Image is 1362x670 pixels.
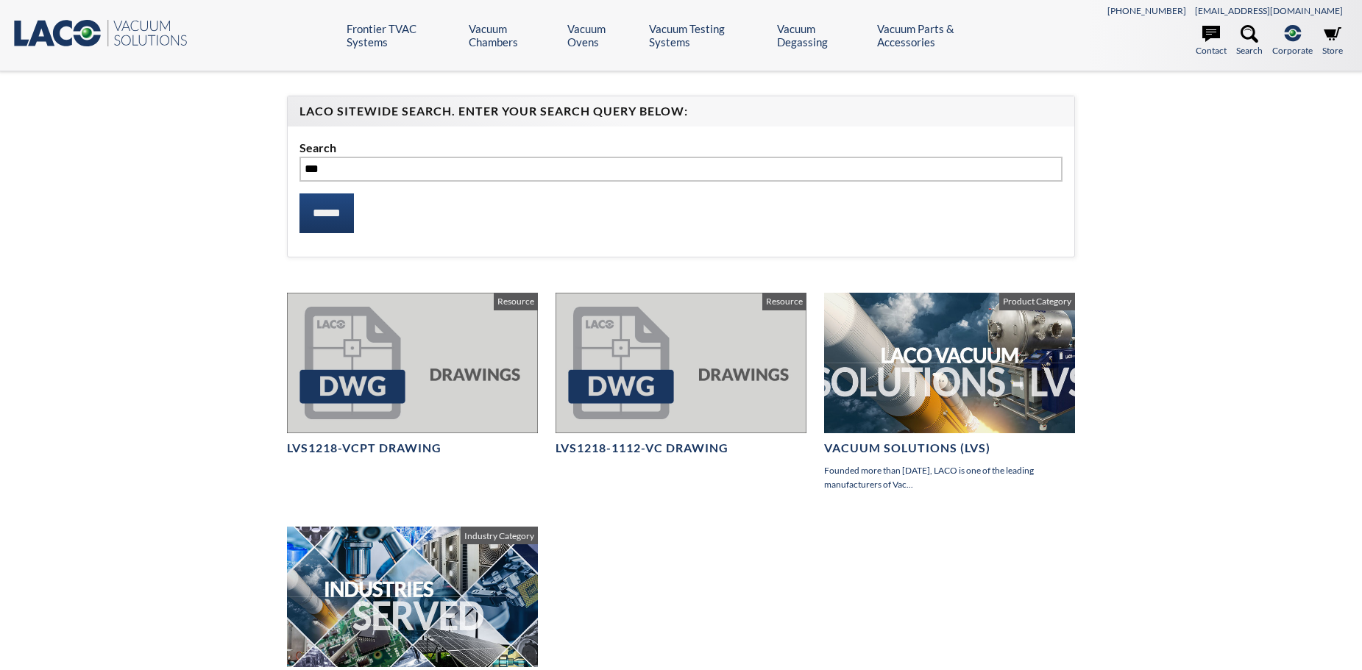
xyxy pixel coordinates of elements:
a: Vacuum Testing Systems [649,22,766,49]
h4: LVS1218-VCPT Drawing [287,441,538,456]
a: [PHONE_NUMBER] [1107,5,1186,16]
a: [EMAIL_ADDRESS][DOMAIN_NAME] [1195,5,1343,16]
label: Search [299,138,1063,157]
h4: LACO Sitewide Search. Enter your Search Query Below: [299,104,1063,119]
h4: LVS1218-1112-VC Drawing [556,441,806,456]
a: Vacuum Ovens [567,22,638,49]
a: Vacuum Solutions (LVS) Founded more than [DATE], LACO is one of the leading manufacturers of Vac.... [824,293,1075,492]
span: Resource [762,293,806,310]
a: Search [1236,25,1263,57]
a: Frontier TVAC Systems [347,22,458,49]
a: Vacuum Degassing [777,22,866,49]
h4: Vacuum Solutions (LVS) [824,441,1075,456]
a: LVS1218-1112-VC Drawing Resource [556,293,806,456]
span: Resource [494,293,538,310]
span: Corporate [1272,43,1313,57]
a: Vacuum Chambers [469,22,556,49]
p: Founded more than [DATE], LACO is one of the leading manufacturers of Vac... [824,463,1075,491]
a: LVS1218-VCPT Drawing Resource [287,293,538,456]
span: industry Category [461,527,538,544]
a: Contact [1196,25,1227,57]
a: Vacuum Parts & Accessories [877,22,1012,49]
span: product Category [999,293,1075,310]
a: Store [1322,25,1343,57]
